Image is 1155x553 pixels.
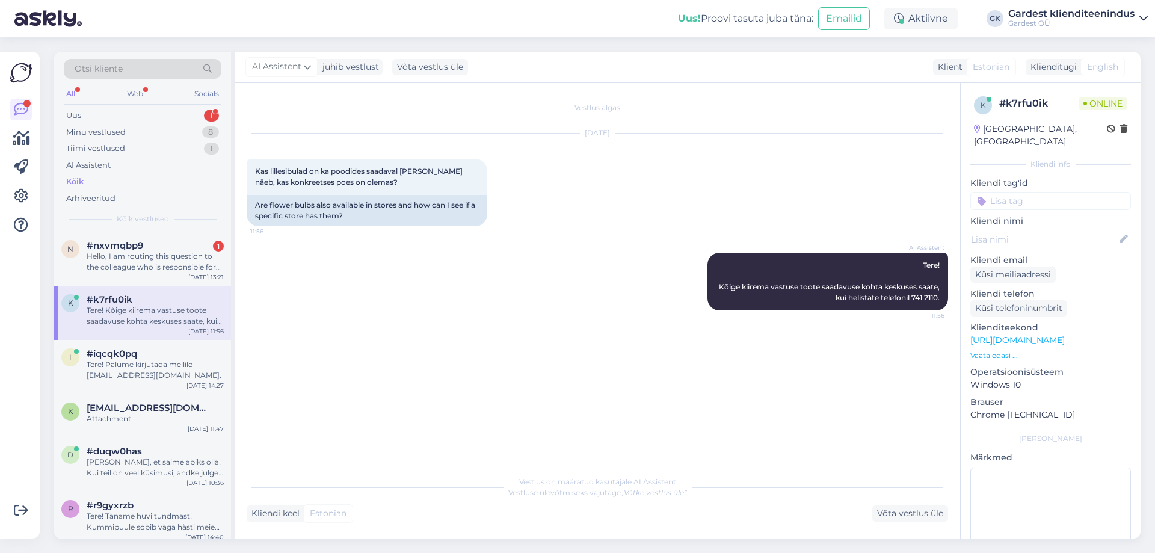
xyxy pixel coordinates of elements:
div: # k7rfu0ik [999,96,1079,111]
span: AI Assistent [252,60,301,73]
div: [DATE] 11:56 [188,327,224,336]
div: Tiimi vestlused [66,143,125,155]
div: Küsi telefoninumbrit [970,300,1067,317]
div: [DATE] 10:36 [186,478,224,487]
div: Vestlus algas [247,102,948,113]
p: Chrome [TECHNICAL_ID] [970,409,1131,421]
i: „Võtke vestlus üle” [621,488,687,497]
div: 1 [204,143,219,155]
span: Estonian [310,507,346,520]
div: [DATE] 14:40 [185,533,224,542]
b: Uus! [678,13,701,24]
div: Hello, I am routing this question to the colleague who is responsible for this topic. The reply m... [87,251,224,273]
div: Arhiveeritud [66,193,115,205]
p: Operatsioonisüsteem [970,366,1131,378]
div: [DATE] 13:21 [188,273,224,282]
a: [URL][DOMAIN_NAME] [970,335,1065,345]
span: English [1087,61,1118,73]
a: Gardest klienditeenindusGardest OÜ [1008,9,1148,28]
div: [PERSON_NAME] [970,433,1131,444]
span: #k7rfu0ik [87,294,132,305]
span: #nxvmqbp9 [87,240,143,251]
p: Windows 10 [970,378,1131,391]
p: Kliendi email [970,254,1131,267]
p: Vaata edasi ... [970,350,1131,361]
div: juhib vestlust [318,61,379,73]
div: GK [987,10,1003,27]
div: Minu vestlused [66,126,126,138]
p: Märkmed [970,451,1131,464]
input: Lisa nimi [971,233,1117,246]
span: #r9gyxrzb [87,500,134,511]
div: Klienditugi [1026,61,1077,73]
span: #iqcqk0pq [87,348,137,359]
span: karjet@hot.ee [87,403,212,413]
div: Uus [66,110,81,122]
div: Gardest OÜ [1008,19,1135,28]
p: Brauser [970,396,1131,409]
span: Kõik vestlused [117,214,169,224]
div: Web [125,86,146,102]
span: 11:56 [250,227,295,236]
div: [GEOGRAPHIC_DATA], [GEOGRAPHIC_DATA] [974,123,1107,148]
span: k [68,407,73,416]
div: Võta vestlus üle [872,505,948,522]
div: Socials [192,86,221,102]
div: Küsi meiliaadressi [970,267,1056,283]
div: [DATE] 14:27 [186,381,224,390]
div: 1 [213,241,224,252]
div: Kliendi keel [247,507,300,520]
span: AI Assistent [899,243,944,252]
div: Klient [933,61,962,73]
span: d [67,450,73,459]
div: Kõik [66,176,84,188]
p: Kliendi telefon [970,288,1131,300]
img: Askly Logo [10,61,32,84]
span: n [67,244,73,253]
p: Klienditeekond [970,321,1131,334]
div: Proovi tasuta juba täna: [678,11,813,26]
span: Vestlus on määratud kasutajale AI Assistent [519,477,676,486]
span: k [68,298,73,307]
span: k [981,100,986,110]
div: Tere! Palume kirjutada meilile [EMAIL_ADDRESS][DOMAIN_NAME]. [87,359,224,381]
span: Vestluse ülevõtmiseks vajutage [508,488,687,497]
div: Tere! Kõige kiirema vastuse toote saadavuse kohta keskuses saate, kui helistate telefonil 741 2110. [87,305,224,327]
span: Online [1079,97,1127,110]
div: Attachment [87,413,224,424]
p: Kliendi nimi [970,215,1131,227]
div: Kliendi info [970,159,1131,170]
span: i [69,353,72,362]
div: Are flower bulbs also available in stores and how can I see if a specific store has them? [247,195,487,226]
div: [DATE] [247,128,948,138]
button: Emailid [818,7,870,30]
div: 8 [202,126,219,138]
div: [PERSON_NAME], et saime abiks olla! Kui teil on veel küsimusi, andke julgelt teada. [87,457,224,478]
span: 11:56 [899,311,944,320]
span: r [68,504,73,513]
div: 1 [204,110,219,122]
div: Aktiivne [884,8,958,29]
div: Tere! Täname huvi tundmast! Kummipuule sobib väga hästi meie keskuses müüdav see muld : [URL][DOM... [87,511,224,533]
div: AI Assistent [66,159,111,171]
span: Estonian [973,61,1009,73]
input: Lisa tag [970,192,1131,210]
span: Otsi kliente [75,63,123,75]
p: Kliendi tag'id [970,177,1131,190]
div: Gardest klienditeenindus [1008,9,1135,19]
div: Võta vestlus üle [392,59,468,75]
span: #duqw0has [87,446,142,457]
span: Kas lillesibulad on ka poodides saadaval [PERSON_NAME] näeb, kas konkreetses poes on olemas? [255,167,464,187]
div: [DATE] 11:47 [188,424,224,433]
div: All [64,86,78,102]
